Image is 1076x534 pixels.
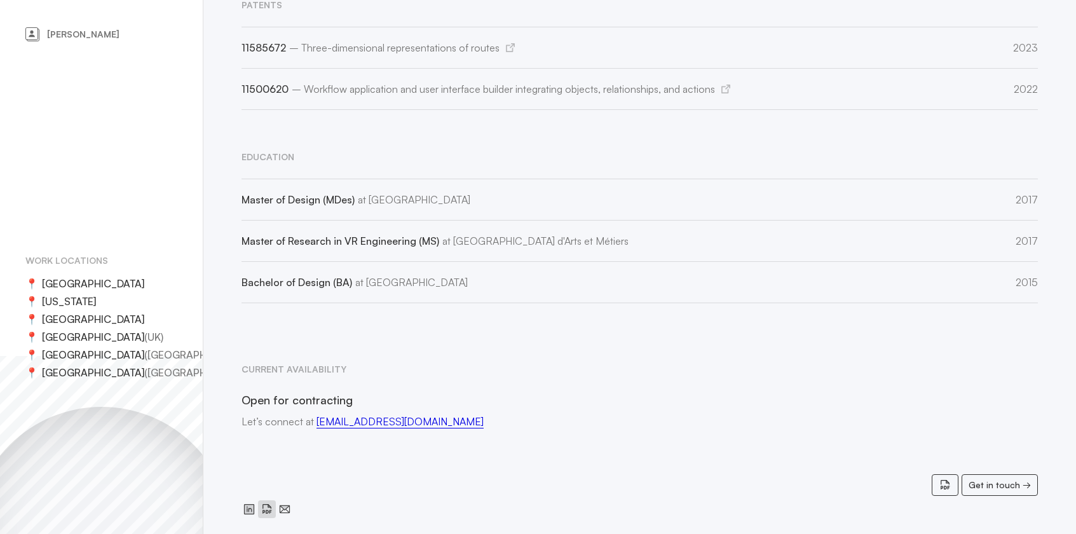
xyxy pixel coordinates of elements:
[25,252,177,270] h2: Work locations
[242,148,1038,166] h2: Education
[292,83,715,95] span: – Workflow application and user interface builder integrating objects, relationships, and actions
[242,391,1038,409] div: Open for contracting
[25,292,42,310] span: 📍
[25,346,42,364] span: 📍
[144,346,252,364] span: ( [GEOGRAPHIC_DATA] )
[25,364,42,381] span: 📍
[258,500,276,518] a: Visit my Instagram page
[355,276,468,289] span: at [GEOGRAPHIC_DATA]
[442,235,629,247] span: at [GEOGRAPHIC_DATA] d'Arts et Métiers
[242,276,468,289] span: Bachelor of Design (BA)
[240,500,258,518] a: Visit my Linkedin page
[317,415,484,428] a: [EMAIL_ADDRESS][DOMAIN_NAME]
[358,193,470,206] span: at [GEOGRAPHIC_DATA]
[276,500,294,518] a: Send me an email
[242,41,500,54] span: 11585672
[42,346,144,364] span: [GEOGRAPHIC_DATA]
[25,328,42,346] span: 📍
[1014,83,1038,95] span: 2022
[1016,193,1038,206] span: 2017
[144,328,163,346] span: ( UK )
[25,25,177,43] a: [PERSON_NAME]
[42,310,144,328] span: [GEOGRAPHIC_DATA]
[42,328,144,346] span: [GEOGRAPHIC_DATA]
[242,235,629,247] span: Master of Research in VR Engineering (MS)
[1016,235,1038,247] span: 2017
[969,476,1020,494] span: Get in touch
[242,83,715,95] span: 11500620
[25,275,42,292] span: 📍
[242,193,470,206] span: Master of Design (MDes)
[1013,41,1038,54] span: 2023
[25,310,42,328] span: 📍
[962,474,1038,496] a: Get in touch
[289,41,500,54] span: – Three-dimensional representations of routes
[1016,276,1038,289] span: 2015
[932,474,958,496] a: Resume
[242,413,1038,430] address: Let’s connect at
[242,360,1038,378] h2: Current availability
[42,364,144,381] span: [GEOGRAPHIC_DATA]
[42,292,96,310] span: [US_STATE]
[42,275,144,292] span: [GEOGRAPHIC_DATA]
[144,364,252,381] span: ( [GEOGRAPHIC_DATA] )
